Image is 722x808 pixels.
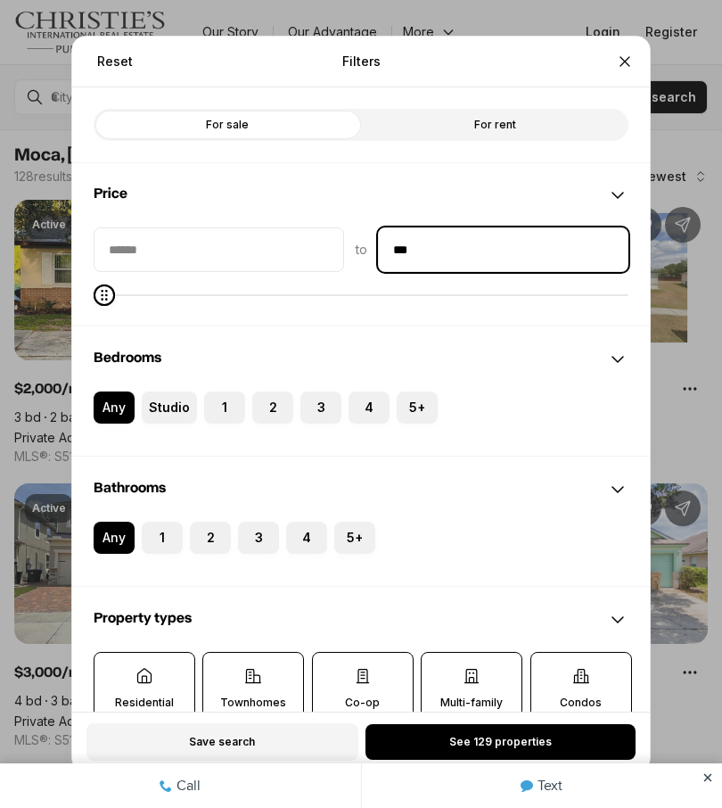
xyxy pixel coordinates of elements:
[94,481,166,495] span: Bathrooms
[342,54,381,69] p: Filters
[86,723,358,761] button: Save search
[361,109,628,141] label: For rent
[72,522,650,586] div: Bathrooms
[334,522,375,554] label: 5+
[86,44,144,79] button: Reset
[379,228,628,271] input: priceMax
[94,284,115,306] span: Maximum
[397,392,438,424] label: 5+
[607,44,643,79] button: Close
[204,392,245,424] label: 1
[72,458,650,522] div: Bathrooms
[560,696,602,710] p: Condos
[94,186,127,201] span: Price
[115,696,174,710] p: Residential
[190,522,231,554] label: 2
[300,392,341,424] label: 3
[355,243,367,257] span: to
[94,109,361,141] label: For sale
[142,392,197,424] label: Studio
[365,724,636,760] button: See 129 properties
[252,392,293,424] label: 2
[440,696,503,710] p: Multi-family
[238,522,279,554] label: 3
[349,392,390,424] label: 4
[286,522,327,554] label: 4
[94,611,192,625] span: Property types
[189,735,255,749] span: Save search
[94,522,135,554] label: Any
[142,522,183,554] label: 1
[72,392,650,456] div: Bedrooms
[449,735,552,749] span: See 129 properties
[345,696,380,710] p: Co-op
[220,696,286,710] p: Townhomes
[72,588,650,652] div: Property types
[72,227,650,326] div: Price
[94,228,343,271] input: priceMin
[72,163,650,227] div: Price
[94,392,135,424] label: Any
[94,350,161,365] span: Bedrooms
[72,327,650,392] div: Bedrooms
[97,54,133,69] span: Reset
